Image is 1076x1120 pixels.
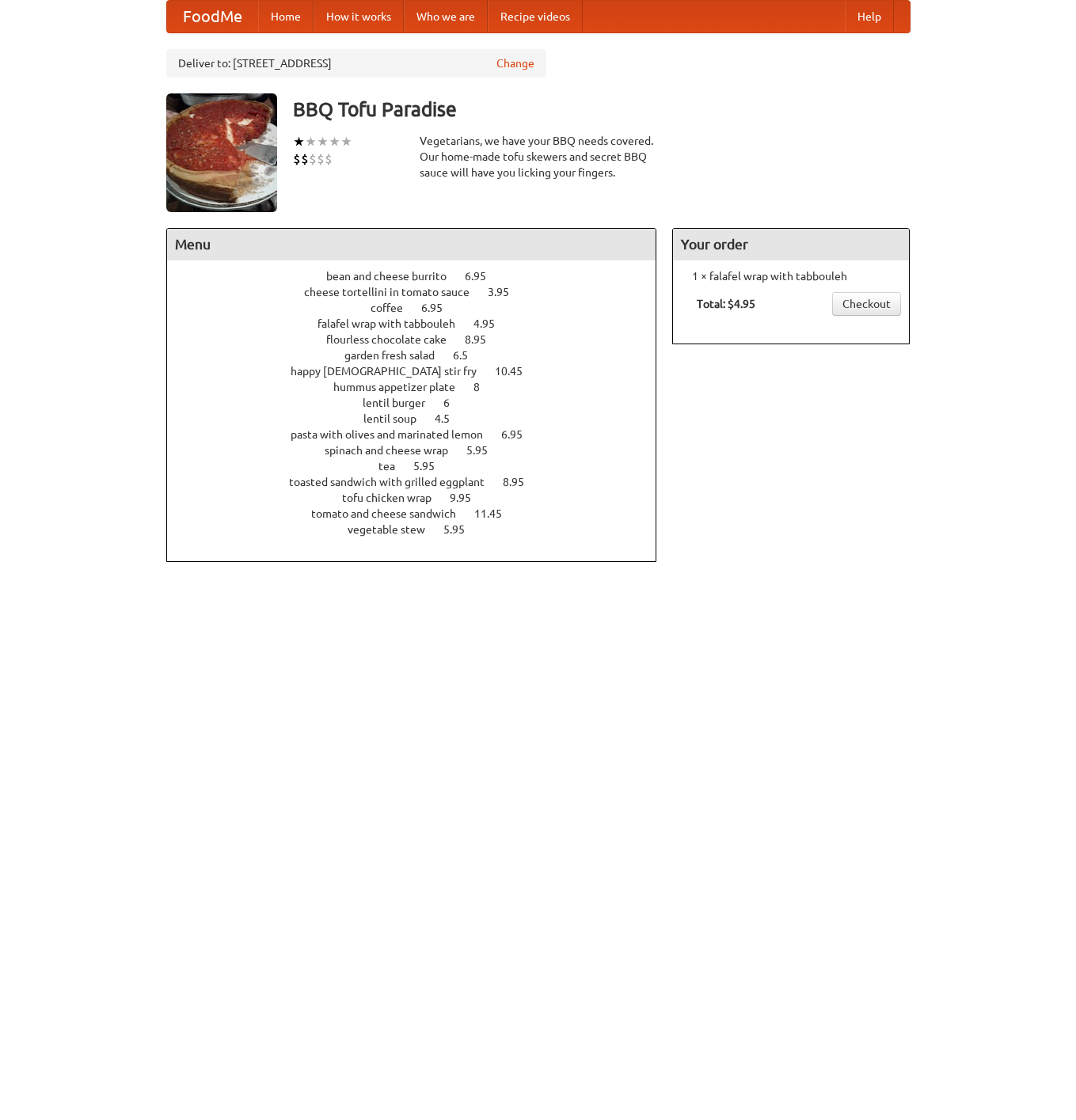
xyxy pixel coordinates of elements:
[832,292,901,316] a: Checkout
[348,523,494,536] a: vegetable stew 5.95
[291,428,552,441] a: pasta with olives and marinated lemon 6.95
[421,302,458,314] span: 6.95
[326,270,462,283] span: bean and cheese burrito
[333,381,471,393] span: hummus appetizer plate
[333,381,509,393] a: hummus appetizer plate 8
[465,333,502,346] span: 8.95
[371,302,472,314] a: coffee 6.95
[340,133,352,150] li: ★
[488,1,583,32] a: Recipe videos
[166,49,546,78] div: Deliver to: [STREET_ADDRESS]
[363,412,479,425] a: lentil soup 4.5
[450,492,487,504] span: 9.95
[317,150,325,168] li: $
[466,444,504,457] span: 5.95
[304,286,485,298] span: cheese tortellini in tomato sauce
[371,302,419,314] span: coffee
[326,333,462,346] span: flourless chocolate cake
[420,133,657,180] div: Vegetarians, we have your BBQ needs covered. Our home-made tofu skewers and secret BBQ sauce will...
[344,349,451,362] span: garden fresh salad
[495,365,538,378] span: 10.45
[291,428,499,441] span: pasta with olives and marinated lemon
[443,523,481,536] span: 5.95
[317,317,471,330] span: falafel wrap with tabbouleh
[325,444,517,457] a: spinach and cheese wrap 5.95
[363,397,479,409] a: lentil burger 6
[342,492,447,504] span: tofu chicken wrap
[413,460,451,473] span: 5.95
[309,150,317,168] li: $
[167,1,258,32] a: FoodMe
[673,229,909,260] h4: Your order
[845,1,894,32] a: Help
[305,133,317,150] li: ★
[314,1,404,32] a: How it works
[166,93,277,212] img: angular.jpg
[435,412,466,425] span: 4.5
[167,229,656,260] h4: Menu
[344,349,497,362] a: garden fresh salad 6.5
[348,523,441,536] span: vegetable stew
[293,93,911,125] h3: BBQ Tofu Paradise
[697,298,755,310] b: Total: $4.95
[325,444,464,457] span: spinach and cheese wrap
[304,286,538,298] a: cheese tortellini in tomato sauce 3.95
[258,1,314,32] a: Home
[681,268,901,284] li: 1 × falafel wrap with tabbouleh
[501,428,538,441] span: 6.95
[311,507,472,520] span: tomato and cheese sandwich
[301,150,309,168] li: $
[473,381,496,393] span: 8
[496,55,534,71] a: Change
[311,507,531,520] a: tomato and cheese sandwich 11.45
[289,476,553,488] a: toasted sandwich with grilled eggplant 8.95
[488,286,525,298] span: 3.95
[289,476,500,488] span: toasted sandwich with grilled eggplant
[473,317,511,330] span: 4.95
[291,365,492,378] span: happy [DEMOGRAPHIC_DATA] stir fry
[404,1,488,32] a: Who we are
[291,365,552,378] a: happy [DEMOGRAPHIC_DATA] stir fry 10.45
[443,397,466,409] span: 6
[329,133,340,150] li: ★
[503,476,540,488] span: 8.95
[317,317,524,330] a: falafel wrap with tabbouleh 4.95
[363,397,441,409] span: lentil burger
[317,133,329,150] li: ★
[293,150,301,168] li: $
[342,492,500,504] a: tofu chicken wrap 9.95
[378,460,464,473] a: tea 5.95
[378,460,411,473] span: tea
[453,349,484,362] span: 6.5
[465,270,502,283] span: 6.95
[326,333,515,346] a: flourless chocolate cake 8.95
[363,412,432,425] span: lentil soup
[474,507,518,520] span: 11.45
[325,150,333,168] li: $
[293,133,305,150] li: ★
[326,270,515,283] a: bean and cheese burrito 6.95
